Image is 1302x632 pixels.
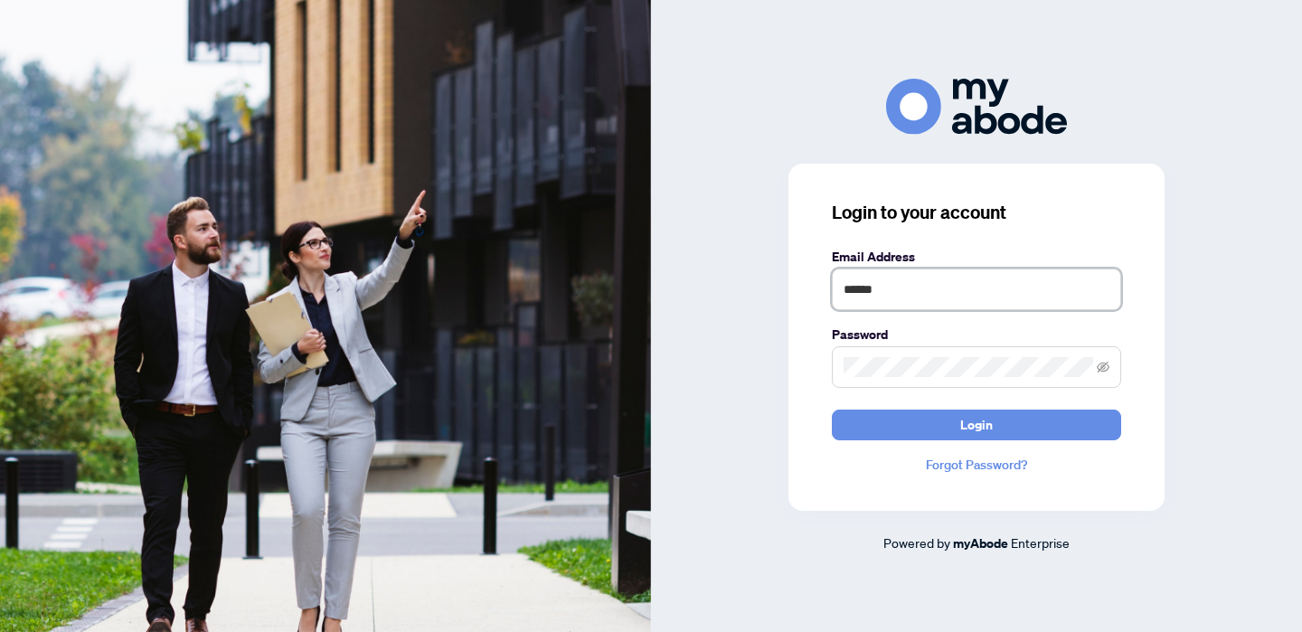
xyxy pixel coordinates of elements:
[1011,534,1070,551] span: Enterprise
[883,534,950,551] span: Powered by
[886,79,1067,134] img: ma-logo
[960,410,993,439] span: Login
[832,410,1121,440] button: Login
[832,200,1121,225] h3: Login to your account
[1097,361,1109,373] span: eye-invisible
[832,247,1121,267] label: Email Address
[832,455,1121,475] a: Forgot Password?
[832,325,1121,344] label: Password
[953,533,1008,553] a: myAbode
